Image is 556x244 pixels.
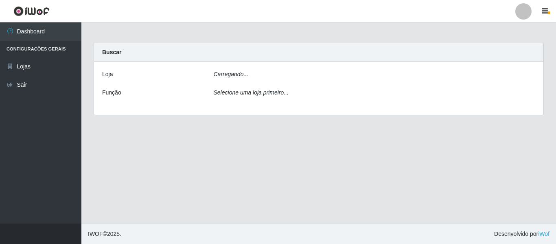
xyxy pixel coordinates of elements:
[13,6,50,16] img: CoreUI Logo
[538,231,549,237] a: iWof
[214,71,249,77] i: Carregando...
[494,230,549,238] span: Desenvolvido por
[102,88,121,97] label: Função
[88,231,103,237] span: IWOF
[102,49,121,55] strong: Buscar
[88,230,121,238] span: © 2025 .
[214,89,289,96] i: Selecione uma loja primeiro...
[102,70,113,79] label: Loja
